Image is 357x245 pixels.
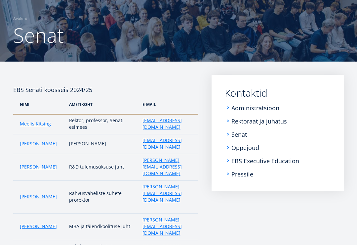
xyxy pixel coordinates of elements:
[231,131,247,138] a: Senat
[142,157,192,177] a: [PERSON_NAME][EMAIL_ADDRESS][DOMAIN_NAME]
[66,154,139,180] td: R&D tulemusüksuse juht
[66,134,139,154] td: [PERSON_NAME]
[13,22,64,49] span: Senat
[20,193,57,200] a: [PERSON_NAME]
[142,137,192,150] a: [EMAIL_ADDRESS][DOMAIN_NAME]
[20,164,57,170] a: [PERSON_NAME]
[142,183,192,203] a: [PERSON_NAME][EMAIL_ADDRESS][DOMAIN_NAME]
[231,171,253,177] a: Pressile
[13,95,66,114] th: NIMI
[225,88,331,98] a: Kontaktid
[13,75,198,95] h4: EBS Senati koosseis 2024/25
[231,118,287,124] a: Rektoraat ja juhatus
[142,117,192,130] a: [EMAIL_ADDRESS][DOMAIN_NAME]
[231,144,259,151] a: Õppejõud
[66,95,139,114] th: AMetikoht
[142,217,192,236] a: [PERSON_NAME][EMAIL_ADDRESS][DOMAIN_NAME]
[66,180,139,214] td: Rahvusvaheliste suhete prorektor
[231,158,299,164] a: EBS Executive Education
[20,140,57,147] a: [PERSON_NAME]
[231,105,279,111] a: Administratsioon
[13,15,27,22] a: Avaleht
[20,121,51,127] a: Meelis Kitsing
[139,95,198,114] th: e-Mail
[66,214,139,240] td: MBA ja täiendkoolituse juht
[66,114,139,134] td: Rektor, professor, Senati esimees
[20,223,57,230] a: [PERSON_NAME]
